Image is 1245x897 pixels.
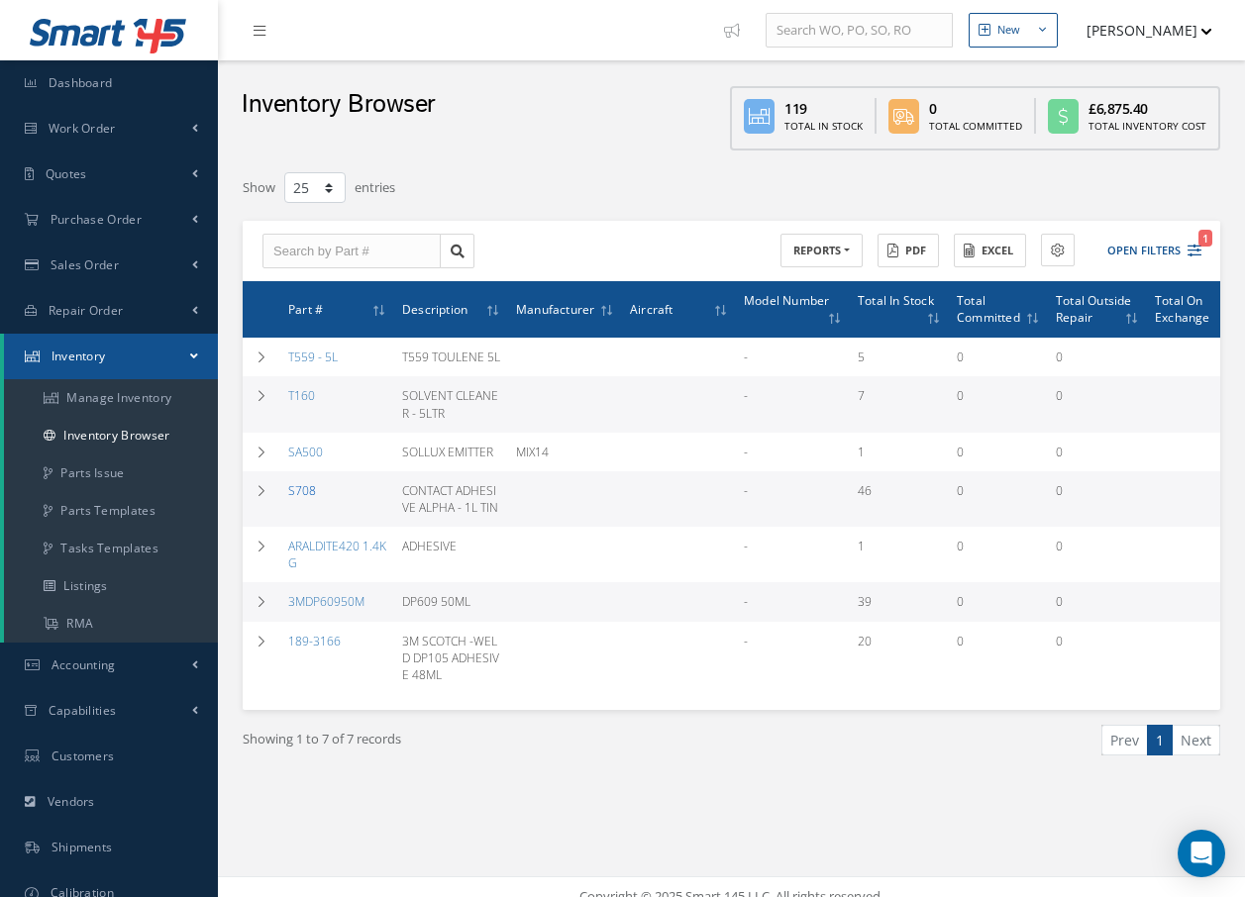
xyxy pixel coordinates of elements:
[394,582,508,621] td: DP609 50ML
[4,492,218,530] a: Parts Templates
[394,527,508,582] td: ADHESIVE
[744,633,748,649] span: -
[51,256,119,273] span: Sales Order
[4,567,218,605] a: Listings
[49,120,116,137] span: Work Order
[784,98,863,119] div: 119
[744,444,748,460] span: -
[394,376,508,432] td: SOLVENT CLEANER - 5LTR
[969,13,1058,48] button: New
[4,417,218,454] a: Inventory Browser
[878,234,939,268] button: PDF
[288,444,323,460] a: SA500
[744,387,748,404] span: -
[4,379,218,417] a: Manage Inventory
[850,376,949,432] td: 7
[4,334,218,379] a: Inventory
[850,582,949,621] td: 39
[949,622,1048,694] td: 0
[228,725,732,771] div: Showing 1 to 7 of 7 records
[949,471,1048,527] td: 0
[744,290,829,309] span: Model Number
[288,299,323,318] span: Part #
[784,119,863,134] div: Total In Stock
[288,349,338,365] a: T559 - 5L
[52,747,115,764] span: Customers
[1048,582,1147,621] td: 0
[52,348,106,364] span: Inventory
[954,234,1026,268] button: Excel
[1048,527,1147,582] td: 0
[4,454,218,492] a: Parts Issue
[949,433,1048,471] td: 0
[52,656,116,673] span: Accounting
[850,527,949,582] td: 1
[1198,230,1212,247] span: 1
[1089,235,1201,267] button: Open Filters1
[394,622,508,694] td: 3M SCOTCH -WELD DP105 ADHESIVE 48ML
[49,74,113,91] span: Dashboard
[929,119,1022,134] div: Total Committed
[929,98,1022,119] div: 0
[949,376,1048,432] td: 0
[46,165,87,182] span: Quotes
[949,527,1048,582] td: 0
[858,290,934,309] span: Total In Stock
[394,471,508,527] td: CONTACT ADHESIVE ALPHA - 1L TIN
[744,349,748,365] span: -
[48,793,95,810] span: Vendors
[516,299,594,318] span: Manufacturer
[288,538,386,571] a: ARALDITE420 1.4KG
[766,13,953,49] input: Search WO, PO, SO, RO
[394,433,508,471] td: SOLLUX EMITTER
[1089,119,1206,134] div: Total Inventory Cost
[630,299,674,318] span: Aircraft
[288,593,364,610] a: 3MDP60950M
[850,338,949,376] td: 5
[1089,98,1206,119] div: £6,875.40
[1048,376,1147,432] td: 0
[949,338,1048,376] td: 0
[49,302,124,319] span: Repair Order
[4,530,218,567] a: Tasks Templates
[1178,830,1225,877] div: Open Intercom Messenger
[262,234,441,269] input: Search by Part #
[288,633,341,649] a: 189-3166
[394,338,508,376] td: T559 TOULENE 5L
[949,582,1048,621] td: 0
[1048,471,1147,527] td: 0
[1147,725,1173,755] a: 1
[1068,11,1212,50] button: [PERSON_NAME]
[1048,433,1147,471] td: 0
[242,90,436,120] h2: Inventory Browser
[49,702,117,719] span: Capabilities
[402,299,467,318] span: Description
[4,605,218,643] a: RMA
[1056,290,1132,326] span: Total Outside Repair
[1048,338,1147,376] td: 0
[957,290,1020,326] span: Total Committed
[51,211,142,228] span: Purchase Order
[850,622,949,694] td: 20
[243,170,275,198] label: Show
[288,482,316,499] a: S708
[508,433,622,471] td: MIX14
[355,170,395,198] label: entries
[744,593,748,610] span: -
[850,433,949,471] td: 1
[780,234,863,268] button: REPORTS
[1155,290,1210,326] span: Total On Exchange
[850,471,949,527] td: 46
[288,387,315,404] a: T160
[52,839,113,855] span: Shipments
[997,22,1020,39] div: New
[744,482,748,499] span: -
[1048,622,1147,694] td: 0
[744,538,748,554] span: -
